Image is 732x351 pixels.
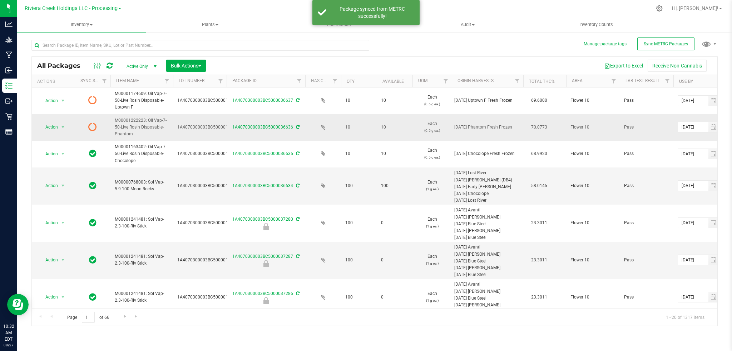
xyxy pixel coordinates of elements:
inline-svg: Inbound [5,67,13,74]
span: In Sync [89,292,97,302]
span: 100 [345,182,372,189]
input: Search Package ID, Item Name, SKU, Lot or Part Number... [31,40,369,51]
a: Plants [146,17,274,32]
a: Origin Harvests [457,78,494,83]
div: [DATE] Avanti [454,244,521,251]
a: 1A4070300003BC5000036634 [232,183,293,188]
p: (0.5 g ea.) [417,101,447,107]
span: Sync from Compliance System [295,125,300,130]
span: 1A4070300003BC5000015889 [177,150,238,157]
span: 10 [345,124,372,131]
a: Filter [215,75,227,87]
span: Page of 66 [61,312,115,323]
span: Pass [624,220,669,226]
div: [DATE] Avanti [454,207,521,214]
div: [DATE] [PERSON_NAME] [454,214,521,221]
span: Inventory Counts [570,21,623,28]
span: Pass [624,294,669,301]
a: Filter [329,75,341,87]
span: 1A4070300003BC5000015876 [177,182,238,189]
span: Sync METRC Packages [644,41,688,46]
span: 68.9920 [528,149,551,159]
span: Action [39,218,58,228]
a: 1A4070300003BC5000037286 [232,291,293,296]
span: select [708,218,719,228]
a: Lab Test Result [625,78,659,83]
a: Inventory Counts [532,17,661,32]
span: Flower 10 [570,97,615,104]
a: 1A4070300003BC5000036637 [232,98,293,103]
a: UOM [418,78,427,83]
inline-svg: Retail [5,113,13,120]
div: [DATE] Early [PERSON_NAME] [454,184,521,190]
span: Sync from Compliance System [295,217,300,222]
span: M00001241481: Sol Vap-2.3-100-Riv Stick [115,216,169,230]
a: Go to the last page [131,312,142,321]
div: [DATE] [PERSON_NAME] [454,288,521,295]
a: Use By [679,79,693,84]
div: [DATE] [PERSON_NAME] [454,227,521,234]
a: Audit [403,17,532,32]
div: [DATE] Avanti [454,281,521,288]
span: Sync from Compliance System [295,291,300,296]
p: (1 g ea.) [417,223,447,230]
p: (1 g ea.) [417,186,447,192]
span: Action [39,149,58,159]
a: 1A4070300003BC5000036635 [232,151,293,156]
inline-svg: Grow [5,36,13,43]
span: 23.3011 [528,255,551,265]
div: Final Check Lock [226,260,306,267]
p: 08/27 [3,342,14,348]
span: select [59,149,68,159]
span: Action [39,96,58,106]
span: M00000768003: Sol Vap-5.9-100-Moon Rocks [115,179,169,192]
p: (1 g ea.) [417,297,447,304]
span: Pending Sync [88,122,97,132]
a: Lab Results [274,17,403,32]
a: Package ID [232,78,257,83]
span: 10 [381,97,408,104]
div: [DATE] Chocolope Fresh Frozen [454,150,521,157]
a: Total THC% [529,79,555,84]
span: M00001163402: Oil Vap-7-50-Live Rosin Disposable-Chocolope [115,144,169,164]
span: M00001241481: Sol Vap-2.3-100-Riv Stick [115,290,169,304]
iframe: Resource center [7,294,29,315]
span: Each [417,179,447,192]
div: [DATE] [PERSON_NAME] [454,265,521,271]
inline-svg: Outbound [5,97,13,105]
button: Receive Non-Cannabis [648,60,707,72]
span: In Sync [89,149,97,159]
div: [DATE] Blue Steel [454,258,521,265]
span: 0 [381,294,408,301]
a: Available [382,79,404,84]
span: select [708,149,719,159]
span: 1A4070300003BC5000015315 [177,220,238,226]
span: Sync from Compliance System [295,254,300,259]
div: [DATE] Lost River [454,170,521,176]
span: Action [39,181,58,191]
span: 23.3011 [528,218,551,228]
a: Go to the next page [120,312,130,321]
span: Audit [404,21,531,28]
a: Filter [99,75,110,87]
span: 1 - 20 of 1317 items [660,312,710,322]
div: [DATE] Blue Steel [454,221,521,227]
div: [DATE] Chocolope [454,190,521,197]
span: select [59,292,68,302]
div: [DATE] Uptown F Fresh Frozen [454,97,521,104]
a: 1A4070300003BC5000036636 [232,125,293,130]
div: Final Check Lock [226,297,306,304]
span: Action [39,255,58,265]
div: [DATE] Lost River [454,197,521,204]
span: Flower 10 [570,294,615,301]
div: [DATE] [PERSON_NAME] [454,302,521,309]
a: Filter [608,75,620,87]
span: Pass [624,257,669,264]
inline-svg: Analytics [5,21,13,28]
span: 23.3011 [528,292,551,302]
span: select [708,181,719,191]
span: select [708,122,719,132]
button: Sync METRC Packages [637,37,694,50]
a: Item Name [116,78,139,83]
div: [DATE] Blue Steel [454,271,521,278]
